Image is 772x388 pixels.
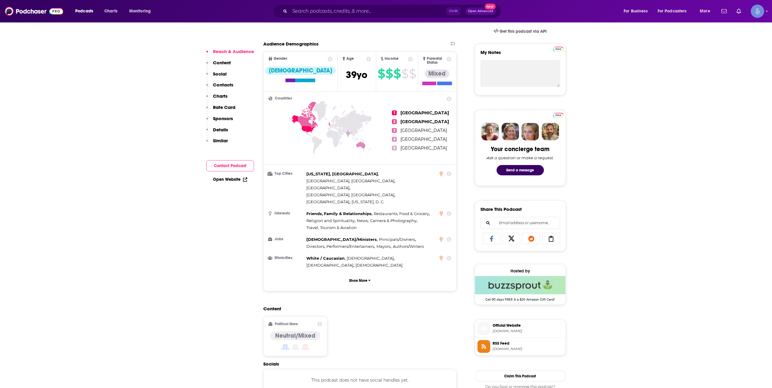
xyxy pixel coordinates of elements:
span: Get 90 days FREE & a $20 Amazon Gift Card! [475,294,565,302]
span: [US_STATE], [GEOGRAPHIC_DATA] [306,171,378,176]
span: , [306,236,378,243]
button: Contacts [206,82,233,93]
img: Podchaser - Follow, Share and Rate Podcasts [5,5,63,17]
span: $ [378,69,385,79]
button: Rate Card [206,104,235,116]
span: , [357,217,369,224]
span: $ [393,69,401,79]
span: For Podcasters [658,7,687,15]
span: [GEOGRAPHIC_DATA] [400,145,447,151]
span: Directors [306,244,324,249]
span: 39 yo [346,69,367,81]
p: Content [213,60,231,66]
span: Monitoring [129,7,151,15]
span: Income [385,57,399,61]
p: Rate Card [213,104,235,110]
img: Barbara Profile [501,123,519,140]
span: , [306,184,350,191]
button: open menu [654,6,696,16]
span: [DEMOGRAPHIC_DATA]/Ministers [306,237,377,242]
span: [GEOGRAPHIC_DATA] [306,199,349,204]
button: Open AdvancedNew [465,8,496,15]
span: [GEOGRAPHIC_DATA] [400,137,447,142]
a: Show notifications dropdown [734,6,743,16]
button: Show profile menu [751,5,764,18]
a: Share on Reddit [523,233,540,244]
h4: Neutral/Mixed [275,332,315,339]
span: Podcasts [75,7,93,15]
a: Show notifications dropdown [719,6,729,16]
img: Sydney Profile [481,123,499,140]
div: Search followers [480,217,560,229]
span: Charts [104,7,117,15]
button: Details [206,127,228,138]
div: [DEMOGRAPHIC_DATA] [265,66,336,75]
span: RSS Feed [493,341,563,346]
span: [GEOGRAPHIC_DATA] [306,185,349,190]
p: Similar [213,138,228,143]
h3: Interests [268,211,304,215]
a: RSS Feed[DOMAIN_NAME] [477,340,563,353]
span: $ [386,69,393,79]
img: Podchaser Pro [553,47,564,52]
button: Reach & Audience [206,49,254,60]
span: Gender [274,57,287,61]
span: , [379,236,416,243]
button: open menu [125,6,159,16]
span: Official Website [493,323,563,328]
h3: Jobs [268,237,304,241]
span: 4 [392,137,397,142]
p: Charts [213,93,228,99]
a: Official Website[DOMAIN_NAME] [477,322,563,335]
span: Performers/Entertainers [326,244,374,249]
span: Friends, Family & Relationships [306,211,372,216]
span: [GEOGRAPHIC_DATA] [400,110,449,116]
div: Your concierge team [491,145,549,153]
span: Ctrl K [446,7,460,15]
span: , [306,255,346,262]
button: Social [206,71,227,82]
span: News [357,218,368,223]
div: Ask a question or make a request. [487,155,554,160]
h3: Ethnicities [268,256,304,260]
a: Share on Facebook [483,233,501,244]
span: White / Caucasian [306,256,345,261]
h2: Socials [263,361,457,367]
img: Buzzsprout Deal: Get 90 days FREE & a $20 Amazon Gift Card! [475,276,565,294]
span: More [700,7,710,15]
a: Charts [100,6,121,16]
button: open menu [696,6,718,16]
span: , [306,170,379,177]
p: Sponsors [213,116,233,121]
span: , [306,210,373,217]
h2: Audience Demographics [263,41,319,47]
span: Get this podcast via API [500,29,547,34]
a: Pro website [553,112,564,118]
img: Jules Profile [521,123,539,140]
a: Share on X/Twitter [503,233,520,244]
button: Claim This Podcast [475,370,566,382]
div: Search podcasts, credits, & more... [279,4,507,18]
span: , [306,217,356,224]
p: Show More [349,278,367,283]
button: open menu [619,6,655,16]
span: 5 [392,146,397,150]
button: open menu [71,6,101,16]
span: 2 [392,119,397,124]
span: Principals/Owners [379,237,415,242]
span: 3 [392,128,397,133]
span: Age [346,57,354,61]
h2: Content [263,306,452,312]
span: [GEOGRAPHIC_DATA], [GEOGRAPHIC_DATA] [306,178,394,183]
button: Show More [268,275,452,286]
a: Get this podcast via API [489,24,552,39]
img: Podchaser Pro [553,113,564,118]
input: Email address or username... [486,217,555,229]
span: , [306,243,325,250]
span: New [485,4,496,9]
button: Content [206,60,231,71]
span: feeds.buzzsprout.com [493,347,563,351]
h2: Political Skew [275,322,298,326]
span: [DEMOGRAPHIC_DATA] [356,263,403,268]
span: For Business [624,7,648,15]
